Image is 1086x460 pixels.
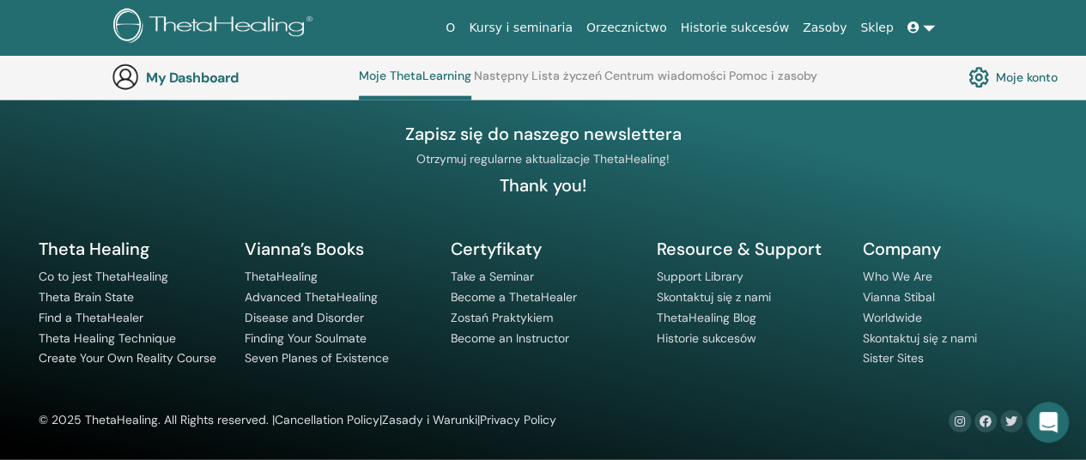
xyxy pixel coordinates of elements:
a: Sklep [853,12,900,44]
a: Theta Healing Technique [39,330,176,346]
p: Otrzymuj regularne aktualizacje ThetaHealing! [345,151,742,166]
a: Finding Your Soulmate [245,330,367,346]
a: Co to jest ThetaHealing [39,269,168,284]
h5: Vianna’s Books [245,238,430,260]
a: Who We Are [863,269,932,284]
h5: Theta Healing [39,238,224,260]
iframe: Intercom live chat [1028,402,1069,443]
a: Historie sukcesów [674,12,796,44]
a: Moje konto [968,63,1058,92]
h3: My Dashboard [146,70,318,86]
div: © 2025 ThetaHealing. All Rights reserved. | | | [39,410,556,431]
a: Disease and Disorder [245,310,364,325]
a: Historie sukcesów [657,330,756,346]
a: ThetaHealing Blog [657,310,756,325]
a: Skontaktuj się z nami [863,330,977,346]
a: Kursy i seminaria [462,12,579,44]
h5: Certyfikaty [451,238,636,260]
a: Theta Brain State [39,289,134,305]
a: Pomoc i zasoby [729,69,817,96]
a: Take a Seminar [451,269,534,284]
a: Find a ThetaHealer [39,310,143,325]
a: Worldwide [863,310,922,325]
a: Następny [474,69,529,96]
a: Zasoby [796,12,853,44]
a: Centrum wiadomości [604,69,726,96]
img: cog.svg [968,63,989,92]
a: Zostań Praktykiem [451,310,553,325]
h5: Company [863,238,1048,260]
a: Orzecznictwo [579,12,674,44]
a: Advanced ThetaHealing [245,289,378,305]
a: Lista życzeń [531,69,602,96]
img: generic-user-icon.jpg [112,64,139,91]
h5: Resource & Support [657,238,842,260]
a: Seven Planes of Existence [245,350,389,366]
a: O [439,12,462,44]
a: Moje ThetaLearning [359,69,471,100]
a: Zasady i Warunki [382,412,477,427]
a: Vianna Stibal [863,289,935,305]
h4: Zapisz się do naszego newslettera [345,123,742,145]
h5: Thank you! [345,174,742,197]
a: ThetaHealing [245,269,318,284]
a: Cancellation Policy [275,412,379,427]
a: Become a ThetaHealer [451,289,577,305]
img: logo.png [113,9,319,47]
a: Become an Instructor [451,330,569,346]
a: Skontaktuj się z nami [657,289,771,305]
a: Support Library [657,269,743,284]
a: Sister Sites [863,350,924,366]
a: Create Your Own Reality Course [39,350,216,366]
a: Privacy Policy [480,412,556,427]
